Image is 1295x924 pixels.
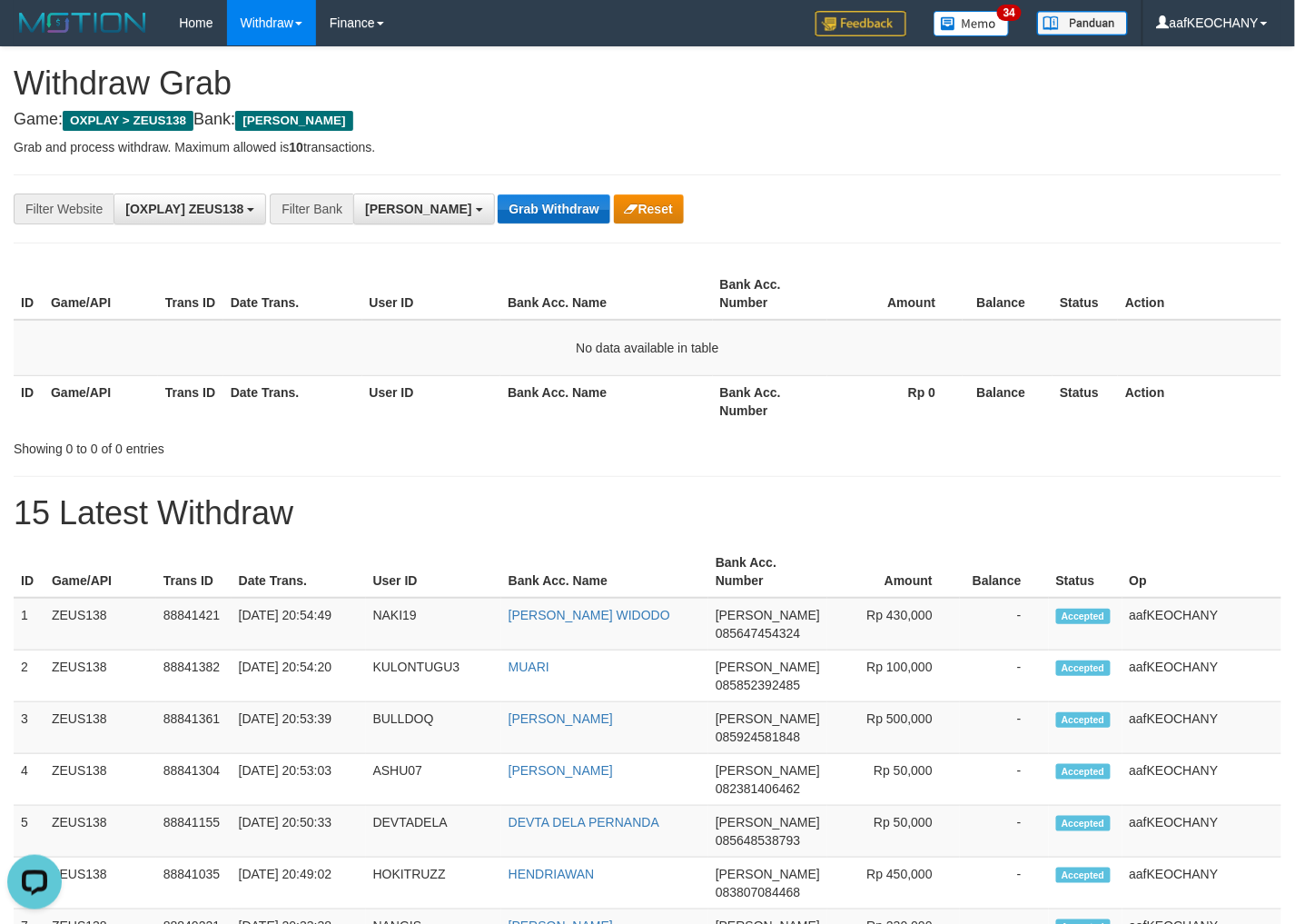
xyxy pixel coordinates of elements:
[1122,702,1281,754] td: aafKEOCHANY
[14,320,1281,376] td: No data available in table
[827,858,960,909] td: Rp 450,000
[366,598,501,651] td: NAKI19
[156,651,232,702] td: 88841382
[156,546,232,598] th: Trans ID
[1122,806,1281,858] td: aafKEOCHANY
[223,375,362,427] th: Date Trans.
[1122,754,1281,806] td: aafKEOCHANY
[500,375,712,427] th: Bank Acc. Name
[509,867,595,881] a: HENDRIAWAN
[1056,609,1111,624] span: Accepted
[14,194,114,224] div: Filter Website
[44,268,158,320] th: Game/API
[509,711,613,726] a: [PERSON_NAME]
[232,806,366,858] td: [DATE] 20:50:33
[716,781,800,796] span: Copy 082381406462 to clipboard
[716,763,820,778] span: [PERSON_NAME]
[827,268,964,320] th: Amount
[158,375,223,427] th: Trans ID
[14,111,1281,129] h4: Game: Bank:
[1122,598,1281,651] td: aafKEOCHANY
[365,202,471,216] span: [PERSON_NAME]
[44,546,156,598] th: Game/API
[716,833,800,848] span: Copy 085648538793 to clipboard
[366,651,501,702] td: KULONTUGU3
[156,754,232,806] td: 88841304
[963,375,1053,427] th: Balance
[232,546,366,598] th: Date Trans.
[498,194,609,224] button: Grab Withdraw
[1049,546,1122,598] th: Status
[960,806,1049,858] td: -
[366,702,501,754] td: BULLDOQ
[232,858,366,909] td: [DATE] 20:49:02
[14,138,1281,156] p: Grab and process withdraw. Maximum allowed is transactions.
[156,598,232,651] td: 88841421
[1053,268,1118,320] th: Status
[509,763,613,778] a: [PERSON_NAME]
[509,815,659,830] a: DEVTA DELA PERNANDA
[716,608,820,622] span: [PERSON_NAME]
[1053,375,1118,427] th: Status
[827,375,964,427] th: Rp 0
[1056,661,1111,676] span: Accepted
[716,867,820,881] span: [PERSON_NAME]
[156,702,232,754] td: 88841361
[934,11,1010,36] img: Button%20Memo.svg
[289,140,303,154] strong: 10
[14,9,152,36] img: MOTION_logo.png
[14,651,44,702] td: 2
[960,754,1049,806] td: -
[353,194,494,224] button: [PERSON_NAME]
[14,754,44,806] td: 4
[816,11,906,36] img: Feedback.jpg
[235,111,352,131] span: [PERSON_NAME]
[232,651,366,702] td: [DATE] 20:54:20
[366,858,501,909] td: HOKITRUZZ
[716,678,800,692] span: Copy 085852392485 to clipboard
[960,858,1049,909] td: -
[960,546,1049,598] th: Balance
[362,375,501,427] th: User ID
[114,194,266,224] button: [OXPLAY] ZEUS138
[1056,764,1111,780] span: Accepted
[827,651,960,702] td: Rp 100,000
[158,268,223,320] th: Trans ID
[501,546,708,598] th: Bank Acc. Name
[1056,712,1111,728] span: Accepted
[1118,375,1281,427] th: Action
[1037,11,1128,35] img: panduan.png
[960,651,1049,702] td: -
[713,375,827,427] th: Bank Acc. Number
[156,858,232,909] td: 88841035
[14,495,1281,532] h1: 15 Latest Withdraw
[827,598,960,651] td: Rp 430,000
[14,546,44,598] th: ID
[232,598,366,651] td: [DATE] 20:54:49
[960,702,1049,754] td: -
[1056,868,1111,883] span: Accepted
[827,702,960,754] td: Rp 500,000
[362,268,501,320] th: User ID
[44,598,156,651] td: ZEUS138
[7,7,62,62] button: Open LiveChat chat widget
[14,702,44,754] td: 3
[1056,816,1111,831] span: Accepted
[997,5,1022,21] span: 34
[716,730,800,744] span: Copy 085924581848 to clipboard
[509,608,670,622] a: [PERSON_NAME] WIDODO
[14,806,44,858] td: 5
[1122,858,1281,909] td: aafKEOCHANY
[366,546,501,598] th: User ID
[716,815,820,830] span: [PERSON_NAME]
[44,858,156,909] td: ZEUS138
[827,806,960,858] td: Rp 50,000
[708,546,827,598] th: Bank Acc. Number
[14,268,44,320] th: ID
[366,806,501,858] td: DEVTADELA
[14,65,1281,102] h1: Withdraw Grab
[827,754,960,806] td: Rp 50,000
[713,268,827,320] th: Bank Acc. Number
[500,268,712,320] th: Bank Acc. Name
[1122,651,1281,702] td: aafKEOCHANY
